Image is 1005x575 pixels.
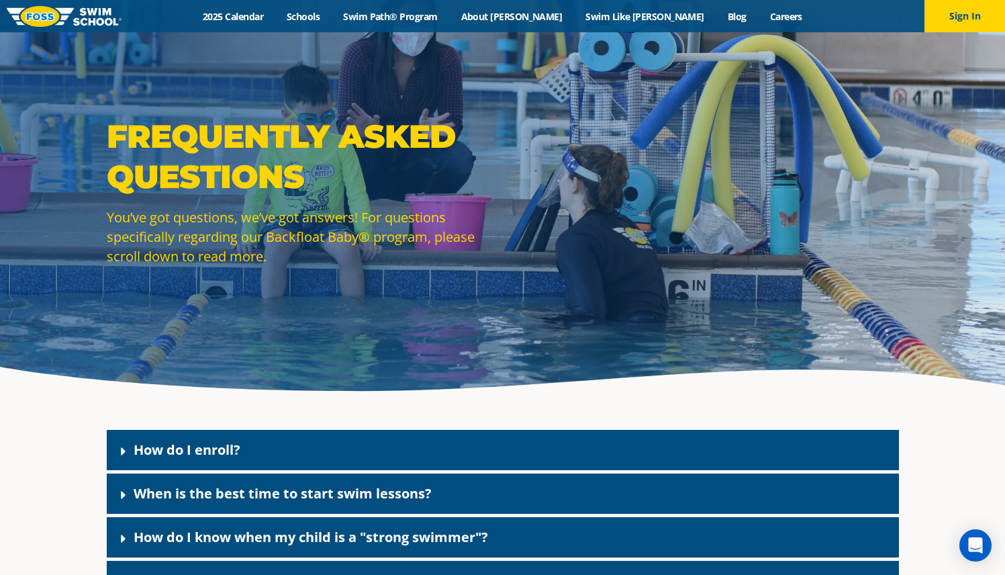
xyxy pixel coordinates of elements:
[107,474,899,514] div: When is the best time to start swim lessons?
[191,10,275,23] a: 2025 Calendar
[275,10,332,23] a: Schools
[959,529,992,562] div: Open Intercom Messenger
[107,208,496,266] p: You’ve got questions, we’ve got answers! For questions specifically regarding our Backfloat Baby®...
[758,10,814,23] a: Careers
[107,430,899,470] div: How do I enroll?
[134,441,240,459] a: How do I enroll?
[716,10,758,23] a: Blog
[107,116,496,197] p: Frequently Asked Questions
[7,6,122,27] img: FOSS Swim School Logo
[107,517,899,558] div: How do I know when my child is a "strong swimmer"?
[332,10,449,23] a: Swim Path® Program
[574,10,716,23] a: Swim Like [PERSON_NAME]
[134,528,488,546] a: How do I know when my child is a "strong swimmer"?
[134,484,432,502] a: When is the best time to start swim lessons?
[449,10,574,23] a: About [PERSON_NAME]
